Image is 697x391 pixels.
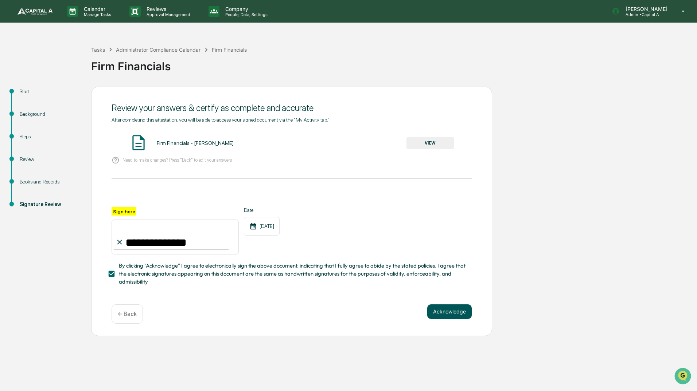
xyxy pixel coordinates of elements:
[7,15,133,27] p: How can we help?
[620,12,671,17] p: Admin • Capital A
[7,106,13,112] div: 🔎
[219,6,271,12] p: Company
[112,103,472,113] div: Review your answers & certify as complete and accurate
[20,178,79,186] div: Books and Records
[124,58,133,67] button: Start new chat
[141,12,194,17] p: Approval Management
[91,47,105,53] div: Tasks
[50,89,93,102] a: 🗄️Attestations
[112,207,136,216] label: Sign here
[244,217,280,236] div: [DATE]
[15,92,47,99] span: Preclearance
[4,89,50,102] a: 🖐️Preclearance
[4,103,49,116] a: 🔎Data Lookup
[212,47,247,53] div: Firm Financials
[25,56,120,63] div: Start new chat
[129,134,148,152] img: Document Icon
[7,92,13,98] div: 🖐️
[674,367,693,387] iframe: Open customer support
[141,6,194,12] p: Reviews
[20,110,79,118] div: Background
[78,6,115,12] p: Calendar
[157,140,234,146] div: Firm Financials - [PERSON_NAME]
[244,207,280,213] label: Date
[219,12,271,17] p: People, Data, Settings
[620,6,671,12] p: [PERSON_NAME]
[20,88,79,95] div: Start
[73,123,88,129] span: Pylon
[20,201,79,208] div: Signature Review
[25,63,92,69] div: We're available if you need us!
[112,117,330,123] span: After completing this attestation, you will be able to access your signed document via the "My Ac...
[20,155,79,163] div: Review
[7,56,20,69] img: 1746055101610-c473b297-6a78-478c-a979-82029cc54cd1
[60,92,90,99] span: Attestations
[53,92,59,98] div: 🗄️
[116,47,200,53] div: Administrator Compliance Calendar
[78,12,115,17] p: Manage Tasks
[119,262,466,286] span: By clicking "Acknowledge" I agree to electronically sign the above document, indicating that I fu...
[20,133,79,141] div: Steps
[51,123,88,129] a: Powered byPylon
[15,106,46,113] span: Data Lookup
[406,137,454,149] button: VIEW
[118,311,137,317] p: ← Back
[427,304,472,319] button: Acknowledge
[91,54,693,73] div: Firm Financials
[122,157,232,163] p: Need to make changes? Press "Back" to edit your answers
[17,8,52,15] img: logo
